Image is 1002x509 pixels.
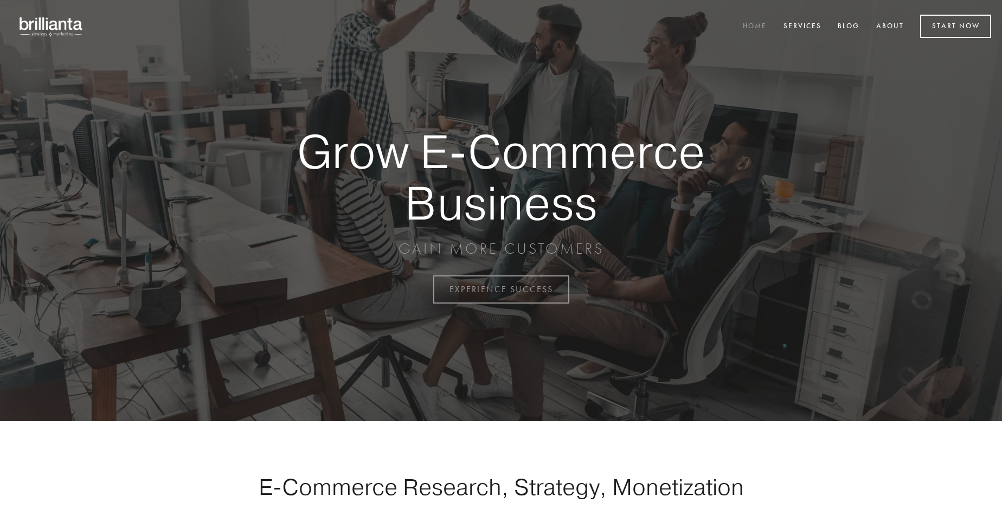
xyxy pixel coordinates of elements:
h1: E-Commerce Research, Strategy, Monetization [224,473,778,500]
a: Services [776,18,828,36]
img: brillianta - research, strategy, marketing [11,11,92,42]
a: Start Now [920,15,991,38]
a: Home [736,18,774,36]
p: GAIN MORE CUSTOMERS [259,239,743,259]
strong: Grow E-Commerce Business [259,126,743,228]
a: About [869,18,911,36]
a: Blog [831,18,866,36]
a: EXPERIENCE SUCCESS [433,275,569,304]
